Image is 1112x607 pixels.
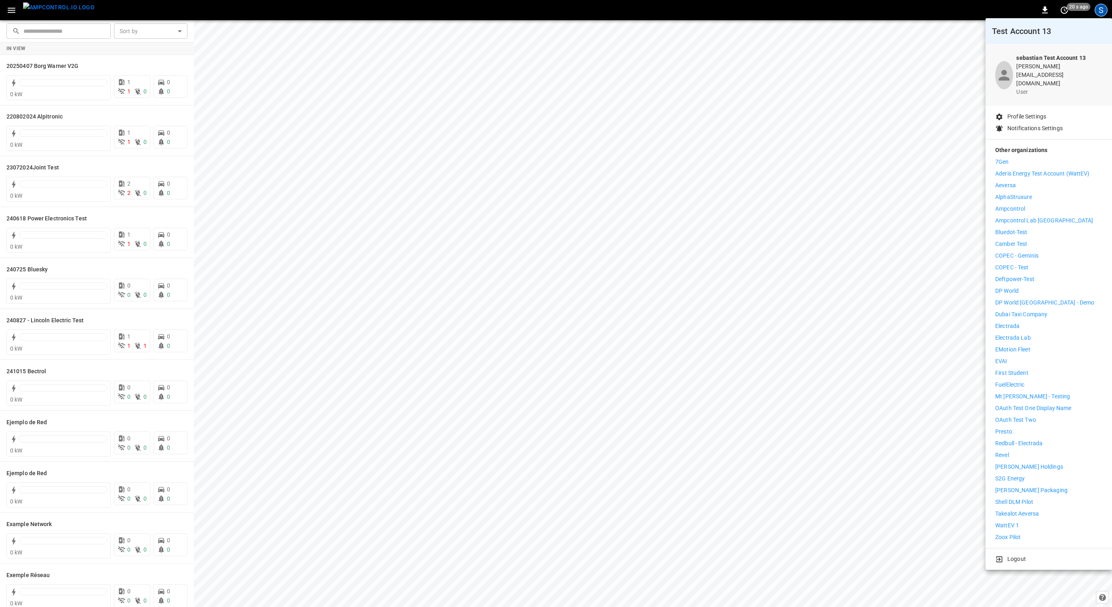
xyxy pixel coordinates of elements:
[995,298,1094,307] p: DP World [GEOGRAPHIC_DATA] - Demo
[995,533,1021,541] p: Zoox Pilot
[1007,112,1046,121] p: Profile Settings
[995,216,1093,225] p: Ampcontrol Lab [GEOGRAPHIC_DATA]
[1016,62,1102,88] p: [PERSON_NAME][EMAIL_ADDRESS][DOMAIN_NAME]
[995,61,1013,89] div: profile-icon
[995,498,1033,506] p: Shell DLM Pilot
[995,334,1031,342] p: Electrada Lab
[995,322,1019,330] p: Electrada
[1016,88,1102,96] p: user
[995,439,1043,448] p: Redbull - Electrada
[995,416,1036,424] p: OAuth Test Two
[995,193,1032,201] p: AlphaStruxure
[995,158,1009,166] p: 7Gen
[995,381,1025,389] p: FuelElectric
[995,451,1009,459] p: Revel
[995,228,1028,237] p: Bluedot-Test
[995,181,1016,190] p: Aeversa
[992,25,1106,38] h6: Test Account 13
[995,369,1028,377] p: First Student
[995,146,1102,158] p: Other organizations
[995,240,1027,248] p: Camber Test
[995,392,1070,401] p: Mt [PERSON_NAME] - Testing
[995,510,1039,518] p: Takealot Aeversa
[995,404,1072,412] p: OAuth Test One Display Name
[1016,55,1085,61] b: sebastian Test Account 13
[995,263,1029,272] p: COPEC - Test
[995,287,1019,295] p: DP World
[995,463,1063,471] p: [PERSON_NAME] Holdings
[995,486,1068,495] p: [PERSON_NAME] Packaging
[995,169,1090,178] p: Aderis Energy Test Account (WattEV)
[995,275,1034,283] p: Deftpower-Test
[995,474,1025,483] p: S2G Energy
[995,521,1019,530] p: WattEV 1
[995,252,1038,260] p: COPEC - Geminis
[995,357,1007,366] p: EVAI
[995,310,1047,319] p: Dubai Taxi Company
[1007,124,1063,133] p: Notifications Settings
[1007,555,1026,563] p: Logout
[995,427,1012,436] p: Presto
[995,205,1025,213] p: Ampcontrol
[995,345,1030,354] p: eMotion Fleet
